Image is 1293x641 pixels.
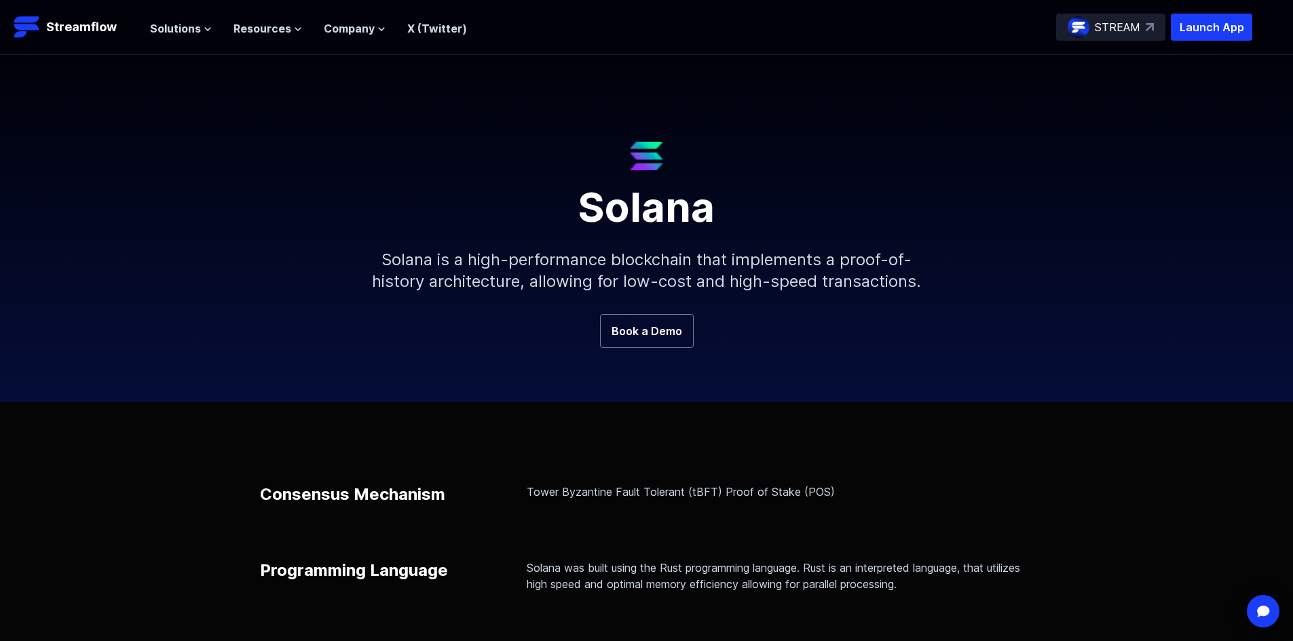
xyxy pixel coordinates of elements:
[1247,595,1279,627] div: Open Intercom Messenger
[600,314,694,348] a: Book a Demo
[324,20,386,37] button: Company
[407,22,467,35] a: X (Twitter)
[233,20,291,37] span: Resources
[355,227,939,314] p: Solana is a high-performance blockchain that implements a proof-of-history architecture, allowing...
[150,20,212,37] button: Solutions
[233,20,302,37] button: Resources
[260,560,448,581] p: Programming Language
[324,20,375,37] span: Company
[527,560,1034,592] p: Solana was built using the Rust programming language. Rust is an interpreted language, that utili...
[150,20,201,37] span: Solutions
[1171,14,1252,41] button: Launch App
[1146,23,1154,31] img: top-right-arrow.svg
[14,14,41,41] img: Streamflow Logo
[321,170,973,227] h1: Solana
[1056,14,1165,41] a: STREAM
[1095,19,1140,35] p: STREAM
[527,484,1034,500] p: Tower Byzantine Fault Tolerant (tBFT) Proof of Stake (POS)
[1068,16,1089,38] img: streamflow-logo-circle.png
[260,484,445,505] p: Consensus Mechanism
[630,142,663,170] img: Solana
[46,18,117,37] p: Streamflow
[14,14,136,41] a: Streamflow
